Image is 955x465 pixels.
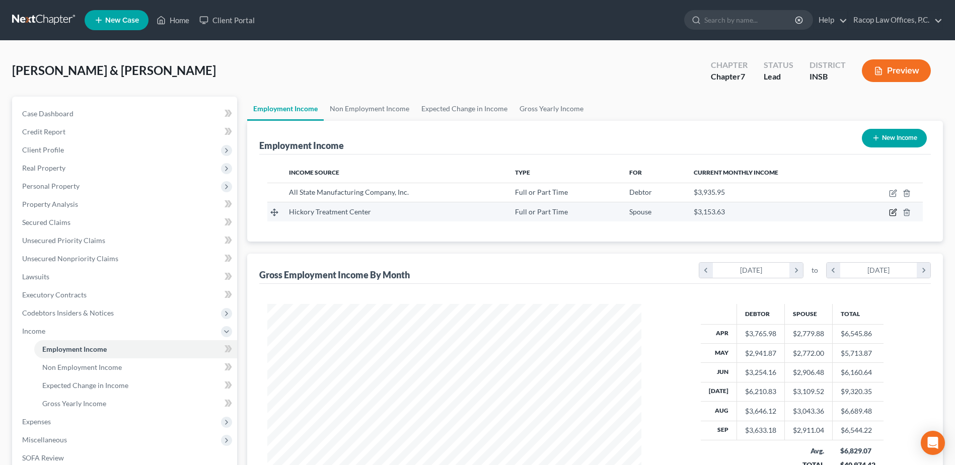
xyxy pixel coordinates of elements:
i: chevron_right [917,263,930,278]
div: Chapter [711,59,748,71]
div: $2,779.88 [793,329,824,339]
span: Type [515,169,530,176]
span: All State Manufacturing Company, Inc. [289,188,409,196]
div: $3,765.98 [745,329,776,339]
span: Hickory Treatment Center [289,207,371,216]
a: Help [814,11,847,29]
a: Expected Change in Income [34,376,237,395]
button: New Income [862,129,927,147]
span: Property Analysis [22,200,78,208]
div: Employment Income [259,139,344,151]
th: [DATE] [701,382,737,401]
a: Non Employment Income [324,97,415,121]
div: $3,254.16 [745,367,776,377]
span: Non Employment Income [42,363,122,371]
td: $6,544.22 [832,421,884,440]
div: Avg. [792,446,824,456]
th: Jun [701,363,737,382]
a: Non Employment Income [34,358,237,376]
span: to [812,265,818,275]
input: Search by name... [704,11,796,29]
span: Miscellaneous [22,435,67,444]
a: Unsecured Nonpriority Claims [14,250,237,268]
span: Income [22,327,45,335]
a: Lawsuits [14,268,237,286]
a: Property Analysis [14,195,237,213]
span: Secured Claims [22,218,70,226]
button: Preview [862,59,931,82]
span: Debtor [629,188,652,196]
span: Gross Yearly Income [42,399,106,408]
td: $9,320.35 [832,382,884,401]
span: Credit Report [22,127,65,136]
a: Case Dashboard [14,105,237,123]
div: Lead [764,71,793,83]
span: [PERSON_NAME] & [PERSON_NAME] [12,63,216,77]
div: $6,829.07 [840,446,875,456]
i: chevron_left [699,263,713,278]
a: Gross Yearly Income [34,395,237,413]
div: Open Intercom Messenger [921,431,945,455]
div: $2,941.87 [745,348,776,358]
td: $6,160.64 [832,363,884,382]
div: $6,210.83 [745,386,776,397]
div: $2,911.04 [793,425,824,435]
span: New Case [105,17,139,24]
span: Real Property [22,164,65,172]
th: Aug [701,402,737,421]
span: Client Profile [22,145,64,154]
div: District [810,59,846,71]
td: $6,545.86 [832,324,884,343]
a: Employment Income [34,340,237,358]
span: Lawsuits [22,272,49,281]
span: Income Source [289,169,339,176]
div: $2,906.48 [793,367,824,377]
span: Expected Change in Income [42,381,128,390]
span: $3,153.63 [694,207,725,216]
a: Credit Report [14,123,237,141]
a: Expected Change in Income [415,97,513,121]
a: Gross Yearly Income [513,97,590,121]
div: [DATE] [840,263,917,278]
th: Apr [701,324,737,343]
div: $3,043.36 [793,406,824,416]
a: Secured Claims [14,213,237,231]
div: INSB [810,71,846,83]
span: Full or Part Time [515,207,568,216]
i: chevron_left [827,263,840,278]
span: Expenses [22,417,51,426]
div: $2,772.00 [793,348,824,358]
div: [DATE] [713,263,790,278]
a: Racop Law Offices, P.C. [848,11,942,29]
th: Spouse [784,304,832,324]
span: Codebtors Insiders & Notices [22,308,114,317]
div: $3,633.18 [745,425,776,435]
td: $5,713.87 [832,343,884,362]
th: Total [832,304,884,324]
span: Unsecured Priority Claims [22,236,105,245]
div: $3,109.52 [793,386,824,397]
span: 7 [741,71,745,81]
a: Executory Contracts [14,286,237,304]
span: Spouse [629,207,651,216]
a: Employment Income [247,97,324,121]
div: Gross Employment Income By Month [259,269,410,281]
div: Status [764,59,793,71]
span: For [629,169,642,176]
th: Sep [701,421,737,440]
span: Unsecured Nonpriority Claims [22,254,118,263]
a: Client Portal [194,11,260,29]
th: Debtor [737,304,784,324]
a: Unsecured Priority Claims [14,231,237,250]
span: Full or Part Time [515,188,568,196]
span: SOFA Review [22,453,64,462]
a: Home [152,11,194,29]
span: Employment Income [42,345,107,353]
i: chevron_right [789,263,803,278]
div: $3,646.12 [745,406,776,416]
span: Personal Property [22,182,80,190]
div: Chapter [711,71,748,83]
span: $3,935.95 [694,188,725,196]
th: May [701,343,737,362]
span: Current Monthly Income [694,169,778,176]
